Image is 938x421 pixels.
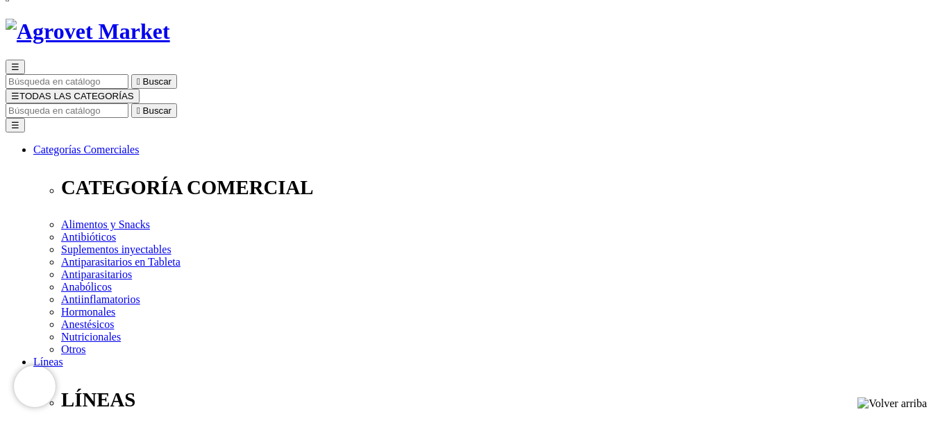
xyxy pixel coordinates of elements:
[143,105,171,116] span: Buscar
[131,103,177,118] button:  Buscar
[61,256,181,268] a: Antiparasitarios en Tableta
[61,306,115,318] a: Hormonales
[137,76,140,87] i: 
[11,91,19,101] span: ☰
[33,356,63,368] a: Líneas
[6,60,25,74] button: ☰
[6,74,128,89] input: Buscar
[6,19,170,44] img: Agrovet Market
[857,397,927,410] img: Volver arriba
[131,74,177,89] button:  Buscar
[143,76,171,87] span: Buscar
[61,281,112,293] a: Anabólicos
[14,366,56,407] iframe: Brevo live chat
[61,268,132,280] a: Antiparasitarios
[61,343,86,355] a: Otros
[61,176,932,199] p: CATEGORÍA COMERCIAL
[6,118,25,132] button: ☰
[33,144,139,155] a: Categorías Comerciales
[6,103,128,118] input: Buscar
[61,318,114,330] a: Anestésicos
[61,293,140,305] a: Antiinflamatorios
[137,105,140,116] i: 
[61,231,116,243] a: Antibióticos
[61,218,150,230] a: Alimentos y Snacks
[61,243,171,255] a: Suplementos inyectables
[61,331,121,343] a: Nutricionales
[11,62,19,72] span: ☰
[61,388,932,411] p: LÍNEAS
[6,89,140,103] button: ☰TODAS LAS CATEGORÍAS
